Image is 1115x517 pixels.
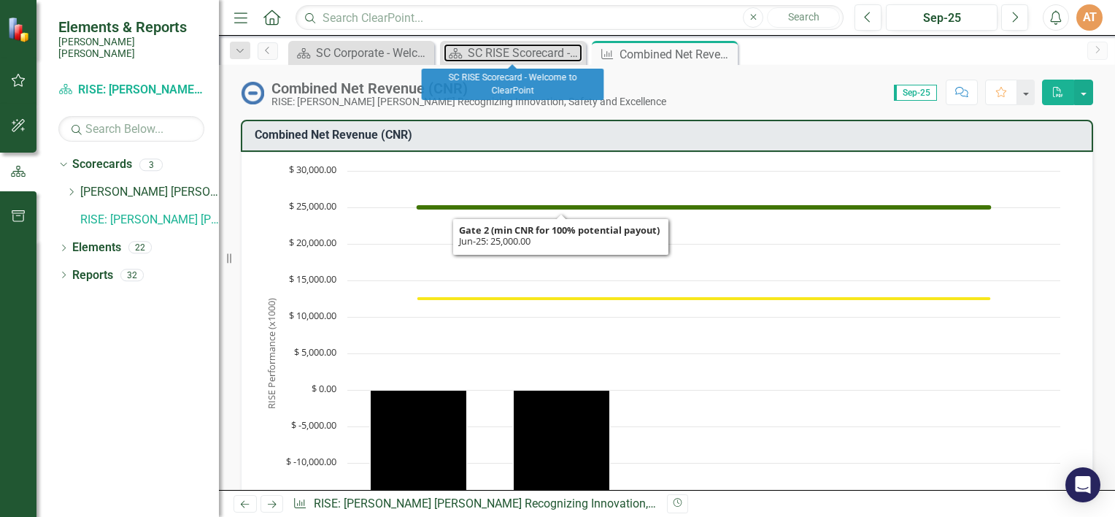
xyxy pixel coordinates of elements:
span: Sep-25 [894,85,937,101]
a: Elements [72,240,121,256]
input: Search Below... [58,116,204,142]
text: $ 20,000.00 [289,236,336,249]
text: $ 10,000.00 [289,309,336,322]
button: AT [1076,4,1103,31]
a: [PERSON_NAME] [PERSON_NAME] CORPORATE Balanced Scorecard [80,184,219,201]
path: Jun-25, -14,693. YTD CNR . [514,390,610,497]
div: SC RISE Scorecard - Welcome to ClearPoint [468,44,582,62]
span: Elements & Reports [58,18,204,36]
text: $ -10,000.00 [286,455,336,468]
span: Search [788,11,819,23]
text: RISE Performance (x1000) [265,298,278,409]
input: Search ClearPoint... [296,5,844,31]
a: Scorecards [72,156,132,173]
div: 3 [139,158,163,171]
div: Combined Net Revenue (CNR) [271,80,666,96]
a: RISE: [PERSON_NAME] [PERSON_NAME] Recognizing Innovation, Safety and Excellence [58,82,204,99]
text: $ 15,000.00 [289,272,336,286]
img: ClearPoint Strategy [7,17,33,42]
text: $ 30,000.00 [289,163,336,176]
a: SC Corporate - Welcome to ClearPoint [292,44,431,62]
h3: Combined Net Revenue (CNR) [255,129,1084,142]
div: Sep-25 [891,9,992,27]
div: Combined Net Revenue (CNR) [620,45,734,64]
g: Gate 1 (min CNR for 50% potential payout), series 2 of 3. Line with 5 data points. [416,296,992,302]
img: No Information [241,81,264,104]
a: SC RISE Scorecard - Welcome to ClearPoint [444,44,582,62]
small: [PERSON_NAME] [PERSON_NAME] [58,36,204,60]
text: $ 25,000.00 [289,199,336,212]
div: SC Corporate - Welcome to ClearPoint [316,44,431,62]
div: 32 [120,269,144,281]
text: $ 0.00 [312,382,336,395]
text: $ -5,000.00 [291,418,336,432]
text: $ 5,000.00 [294,345,336,359]
button: Search [767,7,840,28]
div: SC RISE Scorecard - Welcome to ClearPoint [422,69,604,100]
div: 22 [128,242,152,254]
div: » » [293,496,656,513]
div: RISE: [PERSON_NAME] [PERSON_NAME] Recognizing Innovation, Safety and Excellence [271,96,666,107]
a: Reports [72,267,113,284]
button: Sep-25 [886,4,998,31]
a: RISE: [PERSON_NAME] [PERSON_NAME] Recognizing Innovation, Safety and Excellence [314,497,764,510]
a: RISE: [PERSON_NAME] [PERSON_NAME] Recognizing Innovation, Safety and Excellence [80,212,219,229]
g: Gate 2 (min CNR for 100% potential payout), series 3 of 3. Line with 5 data points. [416,204,992,210]
div: Open Intercom Messenger [1065,467,1100,502]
